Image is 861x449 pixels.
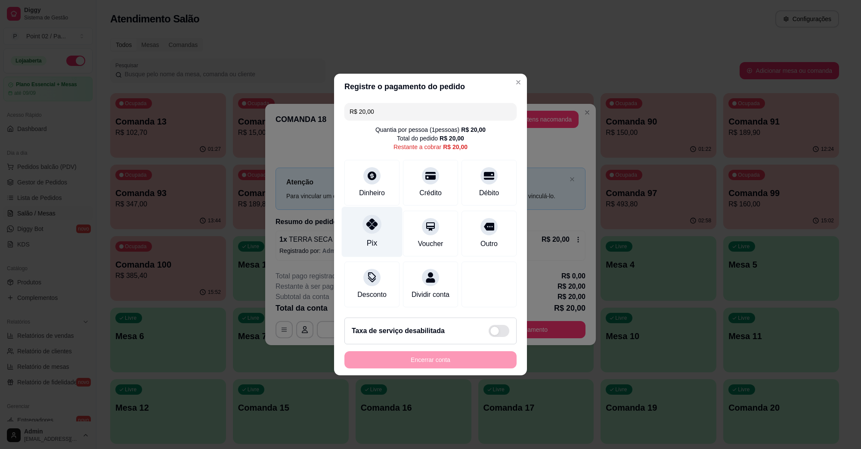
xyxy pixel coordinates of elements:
[480,239,498,249] div: Outro
[479,188,499,198] div: Débito
[419,188,442,198] div: Crédito
[375,125,486,134] div: Quantia por pessoa ( 1 pessoas)
[359,188,385,198] div: Dinheiro
[461,125,486,134] div: R$ 20,00
[357,290,387,300] div: Desconto
[418,239,443,249] div: Voucher
[352,326,445,336] h2: Taxa de serviço desabilitada
[511,75,525,89] button: Close
[350,103,511,120] input: Ex.: hambúrguer de cordeiro
[440,134,464,143] div: R$ 20,00
[443,143,468,151] div: R$ 20,00
[393,143,468,151] div: Restante a cobrar
[412,290,449,300] div: Dividir conta
[334,74,527,100] header: Registre o pagamento do pedido
[397,134,464,143] div: Total do pedido
[367,237,377,249] div: Pix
